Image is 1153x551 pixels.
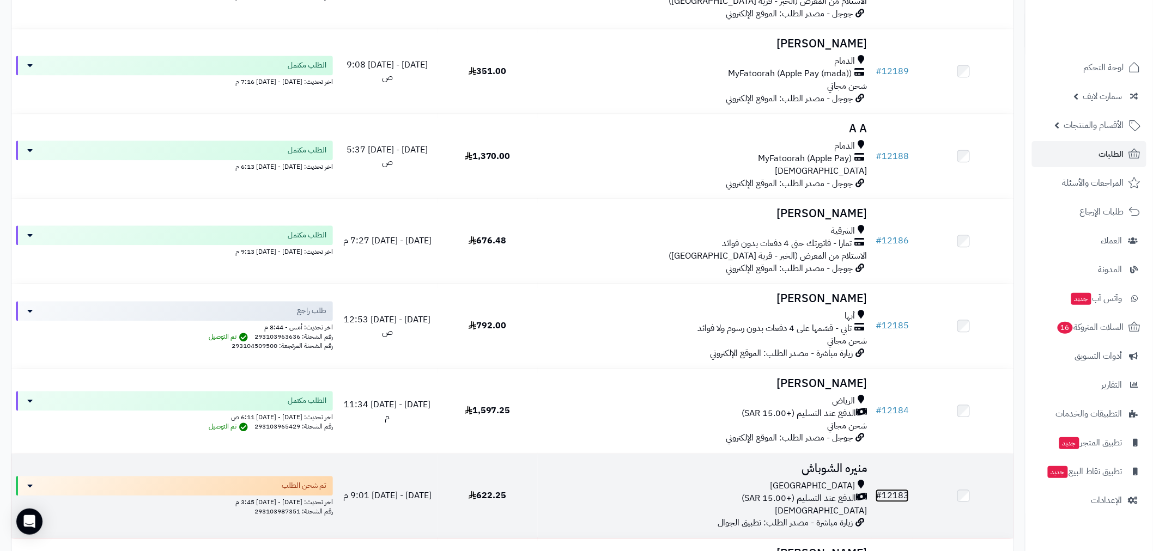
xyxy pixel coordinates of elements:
span: الدفع عند التسليم (+15.00 SAR) [742,407,856,420]
a: وآتس آبجديد [1032,285,1146,311]
span: رقم الشحنة: 293103987351 [254,506,333,516]
span: [DATE] - [DATE] 9:01 م [343,489,432,502]
a: أدوات التسويق [1032,343,1146,369]
h3: منيره الشوباش [542,462,867,475]
span: شحن مجاني [827,79,867,93]
div: اخر تحديث: [DATE] - [DATE] 3:45 م [16,495,333,507]
span: الطلب مكتمل [288,145,326,156]
a: #12185 [876,319,909,332]
span: [DEMOGRAPHIC_DATA] [775,164,867,177]
span: [GEOGRAPHIC_DATA] [770,480,855,492]
span: تطبيق نقاط البيع [1047,464,1122,479]
div: رقم الشحنة المرتجعة: 293104509500 [16,341,333,351]
div: اخر تحديث: [DATE] - [DATE] 9:13 م [16,245,333,256]
span: الدفع عند التسليم (+15.00 SAR) [742,492,856,505]
span: الأقسام والمنتجات [1064,118,1124,133]
span: التقارير [1102,377,1122,393]
a: #12188 [876,150,909,163]
span: # [876,65,882,78]
span: 351.00 [469,65,506,78]
a: #12184 [876,404,909,417]
span: 16 [1058,322,1073,334]
a: #12186 [876,234,909,247]
span: الدمام [834,55,855,68]
span: جوجل - مصدر الطلب: الموقع الإلكتروني [726,7,853,20]
h3: A A [542,123,867,135]
span: [DEMOGRAPHIC_DATA] [775,504,867,517]
span: جوجل - مصدر الطلب: الموقع الإلكتروني [726,431,853,444]
span: جديد [1048,466,1068,478]
h3: [PERSON_NAME] [542,38,867,50]
a: طلبات الإرجاع [1032,199,1146,225]
h3: [PERSON_NAME] [542,207,867,220]
span: [DATE] - [DATE] 7:27 م [343,234,432,247]
span: [DATE] - [DATE] 11:34 م [344,398,430,424]
span: الشرقية [831,225,855,237]
span: MyFatoorah (Apple Pay (mada)) [728,68,852,80]
span: [DATE] - [DATE] 5:37 ص [347,143,428,169]
span: 1,597.25 [465,404,511,417]
img: logo-2.png [1079,29,1143,52]
a: تطبيق المتجرجديد [1032,430,1146,456]
span: جوجل - مصدر الطلب: الموقع الإلكتروني [726,177,853,190]
div: اخر تحديث: أمس - 8:44 م [16,321,333,332]
a: الطلبات [1032,141,1146,167]
span: [DATE] - [DATE] 12:53 ص [344,313,430,339]
span: شحن مجاني [827,419,867,432]
a: #12183 [876,489,909,502]
span: المدونة [1099,262,1122,277]
span: تم التوصيل [209,332,251,341]
span: تمارا - فاتورتك حتى 4 دفعات بدون فوائد [722,237,852,250]
span: 1,370.00 [465,150,511,163]
div: اخر تحديث: [DATE] - [DATE] 6:13 م [16,160,333,172]
a: التطبيقات والخدمات [1032,401,1146,427]
span: تم التوصيل [209,421,251,431]
span: السلات المتروكة [1057,320,1124,335]
a: العملاء [1032,228,1146,254]
span: # [876,234,882,247]
span: لوحة التحكم [1084,60,1124,75]
span: أدوات التسويق [1075,348,1122,364]
span: الطلب مكتمل [288,395,326,406]
span: الاستلام من المعرض (الخبر - قرية [GEOGRAPHIC_DATA]) [669,249,867,262]
span: 622.25 [469,489,506,502]
span: 676.48 [469,234,506,247]
h3: [PERSON_NAME] [542,377,867,390]
span: زيارة مباشرة - مصدر الطلب: الموقع الإلكتروني [710,347,853,360]
a: المراجعات والأسئلة [1032,170,1146,196]
a: المدونة [1032,256,1146,283]
span: أبها [845,310,855,322]
span: جوجل - مصدر الطلب: الموقع الإلكتروني [726,92,853,105]
span: الطلب مكتمل [288,230,326,241]
div: Open Intercom Messenger [16,509,43,535]
a: لوحة التحكم [1032,54,1146,81]
span: الرياض [832,395,855,407]
span: الطلبات [1099,146,1124,162]
span: تابي - قسّمها على 4 دفعات بدون رسوم ولا فوائد [697,322,852,335]
a: تطبيق نقاط البيعجديد [1032,458,1146,485]
a: السلات المتروكة16 [1032,314,1146,340]
h3: [PERSON_NAME] [542,292,867,305]
span: الإعدادات [1091,493,1122,508]
span: طلبات الإرجاع [1080,204,1124,219]
span: # [876,319,882,332]
span: 792.00 [469,319,506,332]
span: رقم الشحنة: 293103965429 [254,421,333,431]
span: تم شحن الطلب [282,480,326,491]
span: الدمام [834,140,855,152]
span: # [876,489,882,502]
span: العملاء [1101,233,1122,248]
span: # [876,404,882,417]
span: الطلب مكتمل [288,60,326,71]
span: طلب راجع [297,305,326,316]
div: اخر تحديث: [DATE] - [DATE] 7:16 م [16,75,333,87]
span: # [876,150,882,163]
span: رقم الشحنة: 293103963636 [254,332,333,341]
span: زيارة مباشرة - مصدر الطلب: تطبيق الجوال [718,516,853,529]
span: [DATE] - [DATE] 9:08 ص [347,58,428,84]
span: المراجعات والأسئلة [1063,175,1124,191]
a: #12189 [876,65,909,78]
span: سمارت لايف [1083,89,1122,104]
a: الإعدادات [1032,487,1146,513]
span: شحن مجاني [827,334,867,347]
